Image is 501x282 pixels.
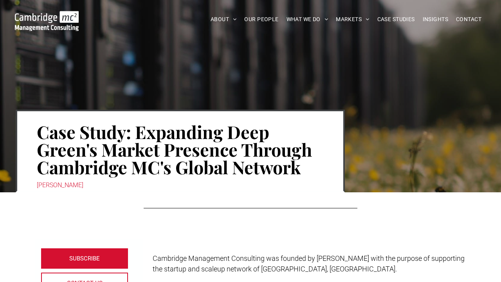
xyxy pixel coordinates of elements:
a: WHAT WE DO [283,13,332,25]
span: SUBSCRIBE [69,249,100,268]
a: SUBSCRIBE [41,248,128,269]
a: ABOUT [207,13,241,25]
img: Go to Homepage [15,11,79,31]
a: OUR PEOPLE [240,13,282,25]
h1: Case Study: Expanding Deep Green's Market Presence Through Cambridge MC's Global Network [37,122,324,177]
a: CASE STUDIES [373,13,419,25]
span: Cambridge Management Consulting was founded by [PERSON_NAME] with the purpose of supporting the s... [153,254,465,273]
a: INSIGHTS [419,13,452,25]
a: CONTACT [452,13,485,25]
div: [PERSON_NAME] [37,180,324,191]
a: MARKETS [332,13,373,25]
